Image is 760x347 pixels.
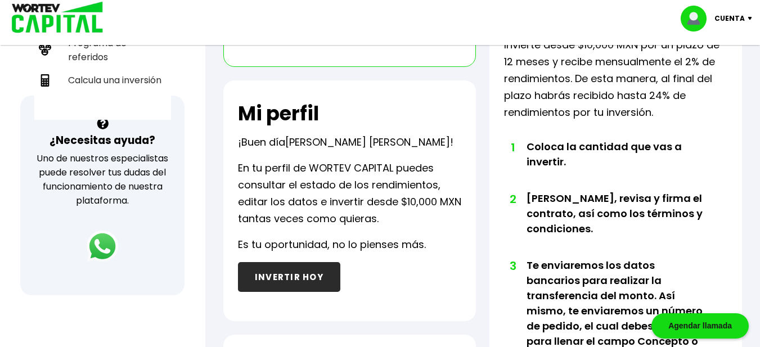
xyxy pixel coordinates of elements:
[527,191,705,258] li: [PERSON_NAME], revisa y firma el contrato, así como los términos y condiciones.
[285,135,450,149] span: [PERSON_NAME] [PERSON_NAME]
[527,139,705,191] li: Coloca la cantidad que vas a invertir.
[651,313,749,339] div: Agendar llamada
[714,10,745,27] p: Cuenta
[681,6,714,31] img: profile-image
[238,160,461,227] p: En tu perfil de WORTEV CAPITAL puedes consultar el estado de los rendimientos, editar los datos e...
[35,151,170,208] p: Uno de nuestros especialistas puede resolver tus dudas del funcionamiento de nuestra plataforma.
[510,258,515,274] span: 3
[510,139,515,156] span: 1
[34,69,171,92] a: Calcula una inversión
[504,37,727,121] p: Invierte desde $10,000 MXN por un plazo de 12 meses y recibe mensualmente el 2% de rendimientos. ...
[34,31,171,69] a: Programa de referidos
[745,17,760,20] img: icon-down
[238,262,340,292] button: INVERTIR HOY
[87,231,118,262] img: logos_whatsapp-icon.242b2217.svg
[39,44,51,56] img: recomiendanos-icon.9b8e9327.svg
[238,236,426,253] p: Es tu oportunidad, no lo pienses más.
[39,74,51,87] img: calculadora-icon.17d418c4.svg
[238,102,319,125] h2: Mi perfil
[50,132,155,148] h3: ¿Necesitas ayuda?
[510,191,515,208] span: 2
[238,134,453,151] p: ¡Buen día !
